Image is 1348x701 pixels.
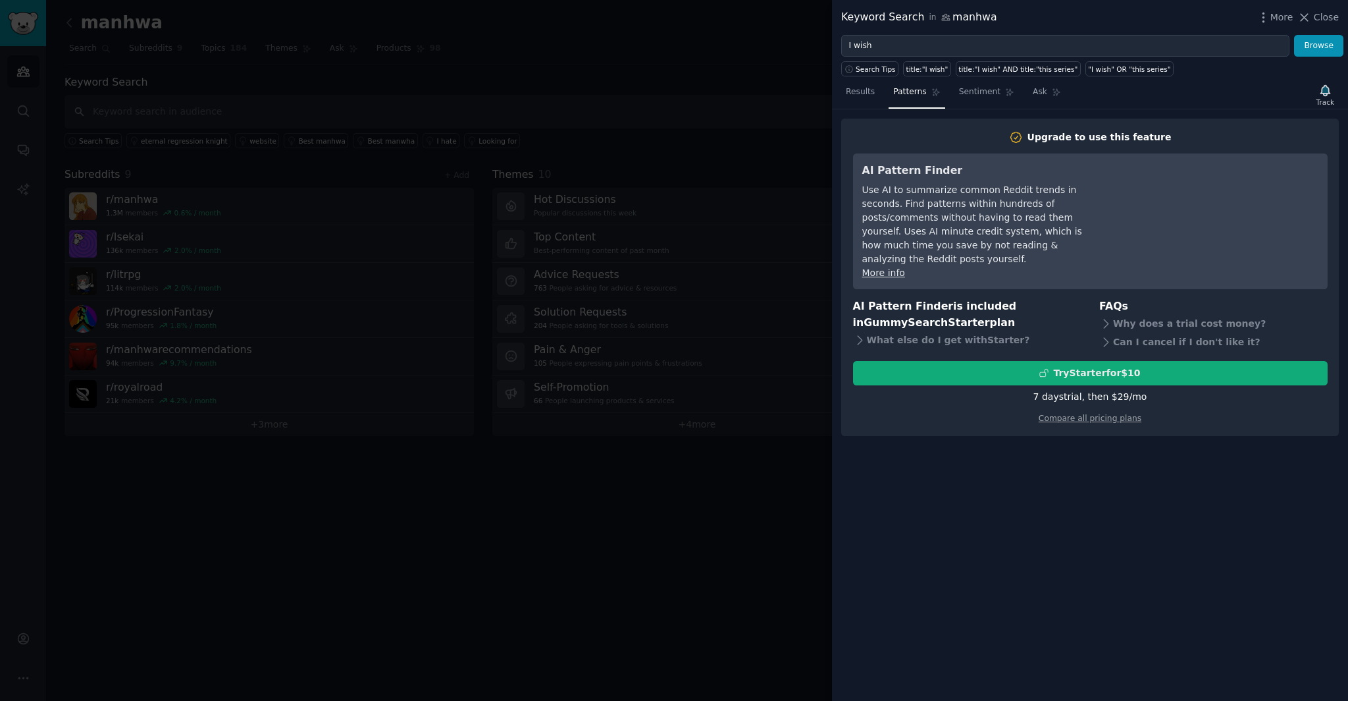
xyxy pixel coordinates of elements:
div: What else do I get with Starter ? [853,331,1081,349]
a: More info [862,267,905,278]
span: Close [1314,11,1339,24]
a: Patterns [889,82,945,109]
h3: FAQs [1099,298,1328,315]
span: Sentiment [959,86,1000,98]
span: GummySearch Starter [864,316,989,329]
span: More [1270,11,1293,24]
div: Use AI to summarize common Reddit trends in seconds. Find patterns within hundreds of posts/comme... [862,183,1102,266]
a: Results [841,82,879,109]
button: TryStarterfor$10 [853,361,1328,385]
span: in [929,12,936,24]
button: More [1257,11,1293,24]
div: Track [1316,98,1334,107]
button: Close [1297,11,1339,24]
div: Can I cancel if I don't like it? [1099,333,1328,352]
a: Ask [1028,82,1066,109]
input: Try a keyword related to your business [841,35,1289,57]
a: title:"I wish" [903,61,951,76]
span: Results [846,86,875,98]
button: Track [1312,81,1339,109]
button: Browse [1294,35,1343,57]
h3: AI Pattern Finder is included in plan [853,298,1081,331]
div: Try Starter for $10 [1053,366,1140,380]
button: Search Tips [841,61,898,76]
div: Upgrade to use this feature [1027,130,1172,144]
span: Patterns [893,86,926,98]
iframe: YouTube video player [1121,163,1318,262]
a: Compare all pricing plans [1039,414,1141,423]
div: title:"I wish" AND title:"this series" [958,65,1077,74]
div: 7 days trial, then $ 29 /mo [1033,390,1147,404]
div: "I wish" OR "this series" [1088,65,1170,74]
div: Why does a trial cost money? [1099,315,1328,333]
h3: AI Pattern Finder [862,163,1102,179]
a: "I wish" OR "this series" [1085,61,1174,76]
a: Sentiment [954,82,1019,109]
span: Ask [1033,86,1047,98]
div: Keyword Search manhwa [841,9,997,26]
div: title:"I wish" [906,65,948,74]
span: Search Tips [856,65,896,74]
a: title:"I wish" AND title:"this series" [956,61,1081,76]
